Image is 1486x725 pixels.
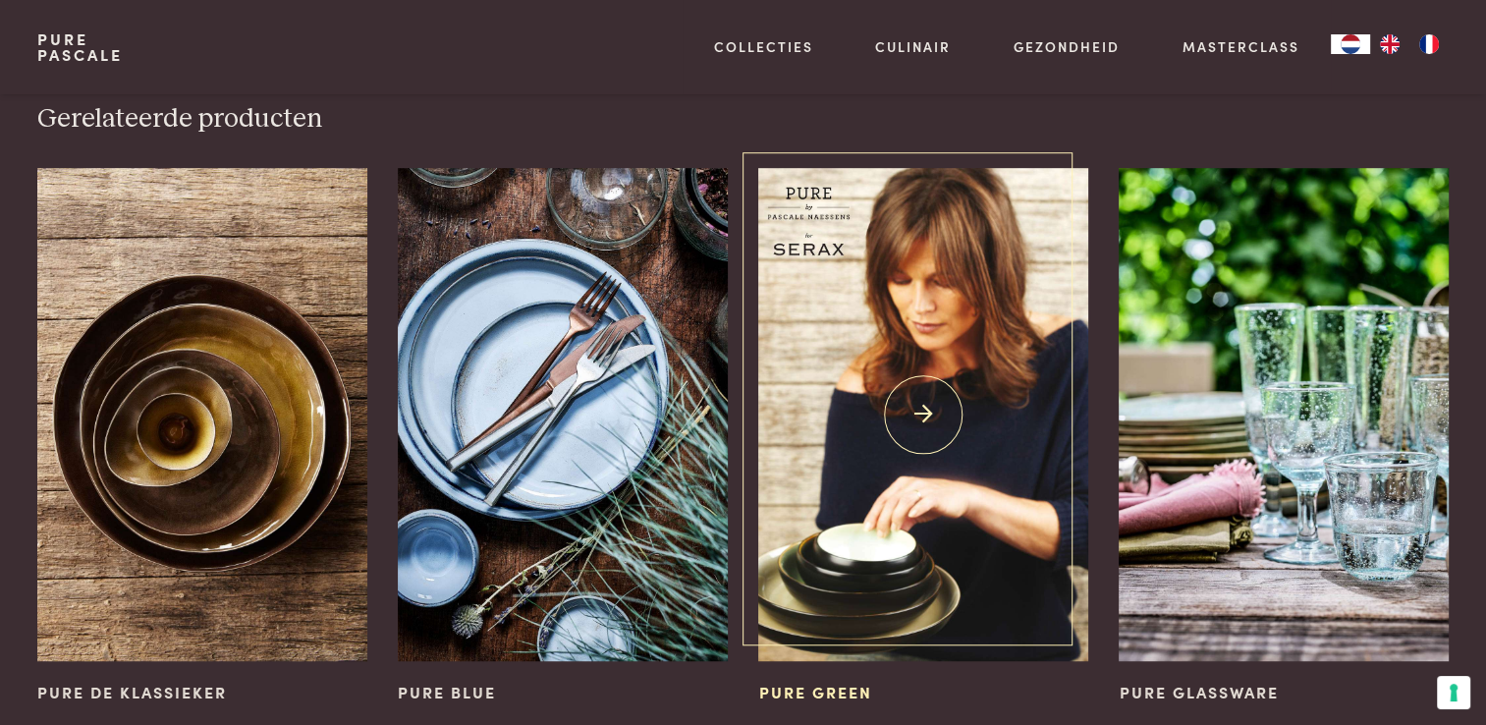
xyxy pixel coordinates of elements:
[1331,34,1370,54] div: Language
[37,681,227,702] span: Pure de klassieker
[398,681,496,702] span: Pure Blue
[1437,676,1470,709] button: Uw voorkeuren voor toestemming voor trackingtechnologieën
[37,31,123,63] a: PurePascale
[875,36,951,57] a: Culinair
[758,168,1087,662] img: Pure Green
[37,102,323,137] h3: Gerelateerde producten
[37,168,366,705] a: Pure de klassieker Pure de klassieker
[398,168,727,705] a: Pure Blue Pure Blue
[1119,681,1278,702] span: Pure Glassware
[1409,34,1449,54] a: FR
[1331,34,1449,54] aside: Language selected: Nederlands
[1370,34,1449,54] ul: Language list
[37,168,366,662] img: Pure de klassieker
[398,168,727,662] img: Pure Blue
[758,681,871,702] span: Pure Green
[1331,34,1370,54] a: NL
[714,36,813,57] a: Collecties
[1370,34,1409,54] a: EN
[1119,168,1448,662] img: Pure Glassware
[1014,36,1120,57] a: Gezondheid
[1183,36,1299,57] a: Masterclass
[1119,168,1448,705] a: Pure Glassware Pure Glassware
[758,168,1087,705] a: Pure Green Pure Green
